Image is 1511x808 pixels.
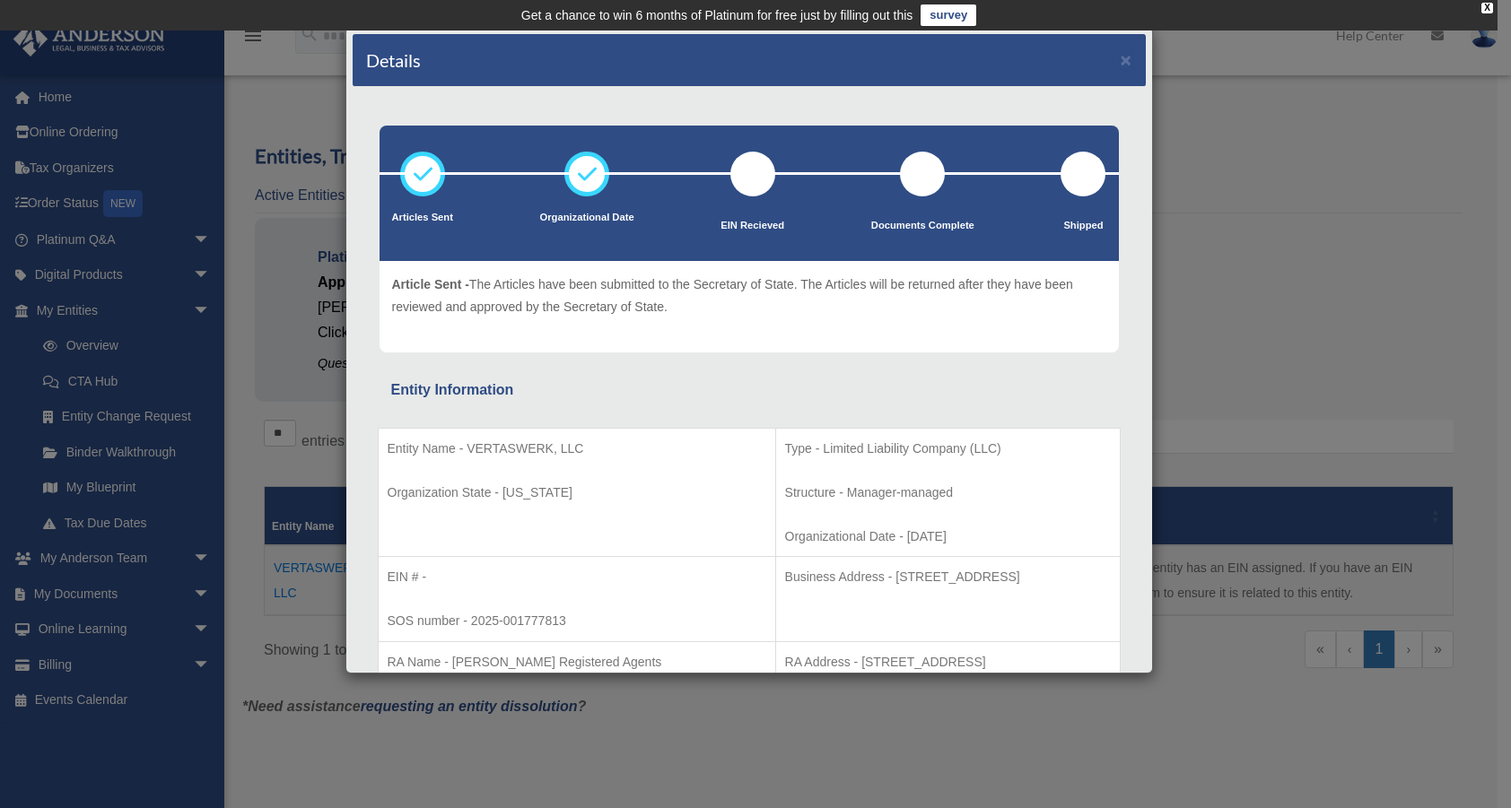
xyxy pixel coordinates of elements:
[785,566,1111,588] p: Business Address - [STREET_ADDRESS]
[392,209,453,227] p: Articles Sent
[392,274,1106,317] p: The Articles have been submitted to the Secretary of State. The Articles will be returned after t...
[1121,50,1132,69] button: ×
[921,4,976,26] a: survey
[392,277,469,291] span: Article Sent -
[721,217,784,235] p: EIN Recieved
[1481,3,1493,13] div: close
[785,651,1111,673] p: RA Address - [STREET_ADDRESS]
[391,378,1107,403] div: Entity Information
[540,209,634,227] p: Organizational Date
[785,438,1111,460] p: Type - Limited Liability Company (LLC)
[388,566,766,588] p: EIN # -
[388,610,766,632] p: SOS number - 2025-001777813
[871,217,974,235] p: Documents Complete
[388,482,766,504] p: Organization State - [US_STATE]
[366,48,421,73] h4: Details
[1061,217,1105,235] p: Shipped
[785,482,1111,504] p: Structure - Manager-managed
[521,4,913,26] div: Get a chance to win 6 months of Platinum for free just by filling out this
[785,526,1111,548] p: Organizational Date - [DATE]
[388,438,766,460] p: Entity Name - VERTASWERK, LLC
[388,651,766,673] p: RA Name - [PERSON_NAME] Registered Agents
